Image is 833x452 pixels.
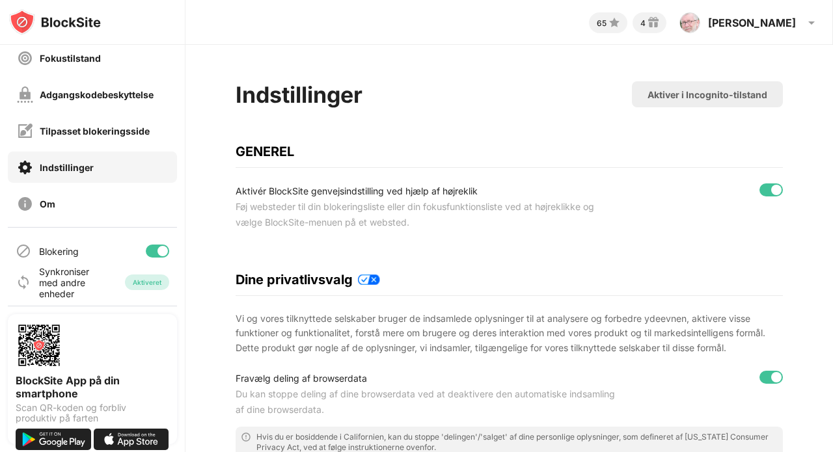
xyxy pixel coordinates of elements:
[236,386,619,418] div: Du kan stoppe deling af dine browserdata ved at deaktivere den automatiske indsamling af dine bro...
[236,312,783,355] div: Vi og vores tilknyttede selskaber bruger de indsamlede oplysninger til at analysere og forbedre y...
[708,16,796,29] div: [PERSON_NAME]
[94,429,169,450] img: download-on-the-app-store.svg
[17,159,33,176] img: settings-on.svg
[9,9,101,35] img: logo-blocksite.svg
[40,126,150,137] div: Tilpasset blokeringsside
[679,12,700,33] img: ACg8ocJbVGRHCpIlpheUV1Lq0ylVfo-kK723M3eRwEG_idK7O2LmxbkN=s96-c
[16,274,31,290] img: sync-icon.svg
[40,89,154,100] div: Adgangskodebeskyttelse
[607,15,622,31] img: points-small.svg
[236,371,619,386] div: Fravælg deling af browserdata
[39,266,106,299] div: Synkroniser med andre enheder
[236,272,783,287] div: Dine privatlivsvalg
[40,162,94,173] div: Indstillinger
[597,18,607,28] div: 65
[646,15,661,31] img: reward-small.svg
[133,278,161,286] div: Aktiveret
[241,432,251,442] img: error-circle-outline.svg
[16,322,62,369] img: options-page-qr-code.png
[16,243,31,259] img: blocking-icon.svg
[236,199,619,230] div: Føj websteder til din blokeringsliste eller din fokusfunktionsliste ved at højreklikke og vælge B...
[236,81,362,108] div: Indstillinger
[236,183,619,199] div: Aktivér BlockSite genvejsindstilling ved hjælp af højreklik
[40,53,101,64] div: Fokustilstand
[236,144,783,159] div: GENEREL
[39,246,79,257] div: Blokering
[17,50,33,66] img: focus-off.svg
[16,403,169,423] div: Scan QR-koden og forbliv produktiv på farten
[17,196,33,212] img: about-off.svg
[17,123,33,139] img: customize-block-page-off.svg
[640,18,646,28] div: 4
[648,89,767,100] div: Aktiver i Incognito-tilstand
[358,274,380,285] img: privacy-policy-updates.svg
[17,86,33,103] img: password-protection-off.svg
[16,429,91,450] img: get-it-on-google-play.svg
[16,374,169,400] div: BlockSite App på din smartphone
[40,198,55,209] div: Om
